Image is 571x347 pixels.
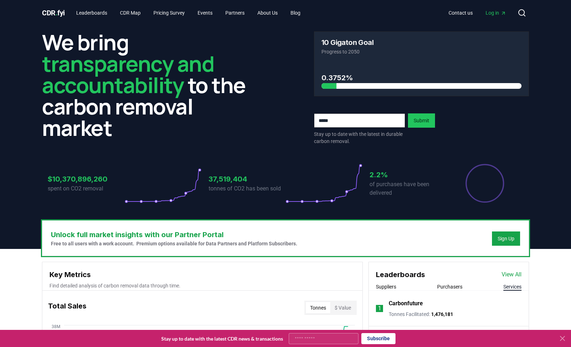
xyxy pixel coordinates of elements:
[51,229,297,240] h3: Unlock full market insights with our Partner Portal
[443,6,512,19] nav: Main
[389,311,453,318] p: Tonnes Facilitated :
[370,180,446,197] p: of purchases have been delivered
[252,6,283,19] a: About Us
[321,39,373,46] h3: 10 Gigaton Goal
[370,169,446,180] h3: 2.2%
[48,174,125,184] h3: $10,370,896,260
[389,299,423,308] a: Carbonfuture
[285,6,306,19] a: Blog
[443,6,478,19] a: Contact us
[306,302,330,313] button: Tonnes
[314,131,405,145] p: Stay up to date with the latest in durable carbon removal.
[220,6,250,19] a: Partners
[209,174,285,184] h3: 37,519,404
[376,283,396,290] button: Suppliers
[56,9,58,17] span: .
[42,9,65,17] span: CDR fyi
[437,283,462,290] button: Purchasers
[503,283,522,290] button: Services
[498,235,514,242] a: Sign Up
[330,302,355,313] button: $ Value
[321,72,522,83] h3: 0.3752%
[148,6,190,19] a: Pricing Survey
[42,49,214,99] span: transparency and accountability
[52,324,60,329] tspan: 38M
[49,282,355,289] p: Find detailed analysis of carbon removal data through time.
[209,184,285,193] p: tonnes of CO2 has been sold
[42,31,257,138] h2: We bring to the carbon removal market
[486,9,506,16] span: Log in
[114,6,146,19] a: CDR Map
[431,311,453,317] span: 1,476,181
[321,48,522,55] p: Progress to 2050
[378,304,381,313] p: 1
[408,113,435,128] button: Submit
[70,6,113,19] a: Leaderboards
[502,270,522,279] a: View All
[48,301,87,315] h3: Total Sales
[465,163,505,203] div: Percentage of sales delivered
[492,231,520,246] button: Sign Up
[49,269,355,280] h3: Key Metrics
[70,6,306,19] nav: Main
[42,8,65,18] a: CDR.fyi
[480,6,512,19] a: Log in
[192,6,218,19] a: Events
[376,269,425,280] h3: Leaderboards
[51,240,297,247] p: Free to all users with a work account. Premium options available for Data Partners and Platform S...
[48,184,125,193] p: spent on CO2 removal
